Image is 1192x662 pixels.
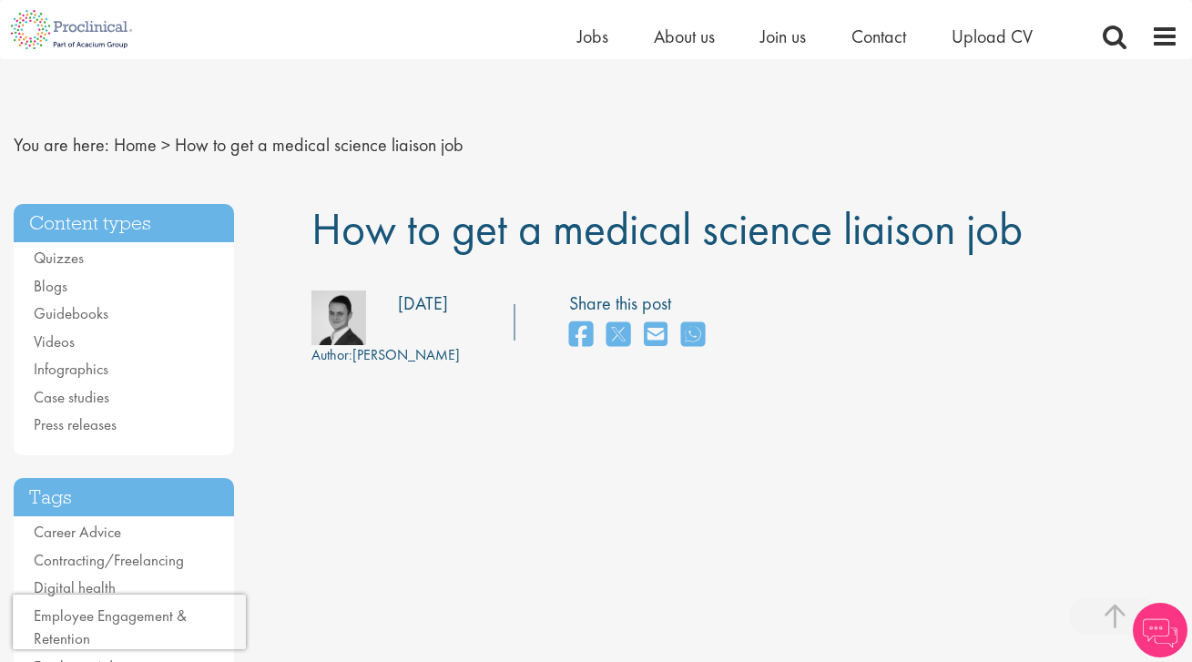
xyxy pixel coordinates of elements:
[569,290,714,317] label: Share this post
[1133,603,1187,657] img: Chatbot
[681,316,705,355] a: share on whats app
[606,316,630,355] a: share on twitter
[34,276,67,296] a: Blogs
[34,522,121,542] a: Career Advice
[34,248,84,268] a: Quizzes
[14,204,234,243] h3: Content types
[311,290,366,345] img: bdc0b4ec-42d7-4011-3777-08d5c2039240
[34,331,75,351] a: Videos
[654,25,715,48] a: About us
[13,595,246,649] iframe: reCAPTCHA
[34,387,109,407] a: Case studies
[175,133,464,157] span: How to get a medical science liaison job
[311,345,352,364] span: Author:
[644,316,667,355] a: share on email
[34,414,117,434] a: Press releases
[34,577,116,597] a: Digital health
[14,478,234,517] h3: Tags
[577,25,608,48] a: Jobs
[34,303,108,323] a: Guidebooks
[398,290,448,317] div: [DATE]
[34,359,108,379] a: Infographics
[569,316,593,355] a: share on facebook
[14,133,109,157] span: You are here:
[34,550,184,570] a: Contracting/Freelancing
[311,345,460,366] div: [PERSON_NAME]
[114,133,157,157] a: breadcrumb link
[952,25,1033,48] a: Upload CV
[161,133,170,157] span: >
[760,25,806,48] a: Join us
[851,25,906,48] a: Contact
[311,199,1023,258] span: How to get a medical science liaison job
